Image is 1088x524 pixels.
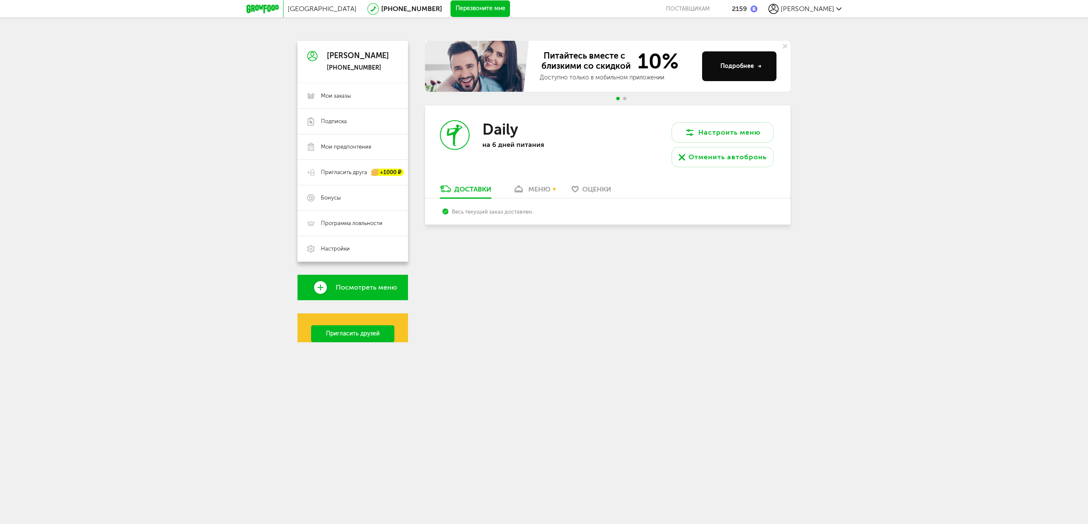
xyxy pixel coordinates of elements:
[321,92,351,100] span: Мои заказы
[297,211,408,236] a: Программа лояльности
[381,5,442,13] a: [PHONE_NUMBER]
[671,147,773,167] button: Отменить автобронь
[671,122,773,143] button: Настроить меню
[632,51,679,72] span: 10%
[540,51,632,72] span: Питайтесь вместе с близкими со скидкой
[454,185,491,193] div: Доставки
[442,208,773,215] div: Весь текущий заказ доставлен.
[321,194,341,202] span: Бонусы
[508,184,555,198] a: меню
[616,97,620,100] span: Go to slide 1
[321,169,367,176] span: Пригласить друга
[297,275,408,300] a: Посмотреть меню
[751,6,757,12] img: bonus_b.cdccf46.png
[327,52,389,60] div: [PERSON_NAME]
[540,73,695,82] div: Доступно только в мобильном приложении
[321,143,371,151] span: Мои предпочтения
[781,5,834,13] span: [PERSON_NAME]
[321,220,382,227] span: Программа лояльности
[436,184,496,198] a: Доставки
[297,109,408,134] a: Подписка
[482,120,518,138] h3: Daily
[297,134,408,160] a: Мои предпочтения
[450,0,510,17] button: Перезвоните мне
[582,185,611,193] span: Оценки
[297,185,408,211] a: Бонусы
[528,185,550,193] div: меню
[297,236,408,262] a: Настройки
[425,41,531,92] img: family-banner.579af9d.jpg
[327,64,389,72] div: [PHONE_NUMBER]
[311,325,394,342] a: Пригласить друзей
[321,245,350,253] span: Настройки
[297,160,408,185] a: Пригласить друга +1000 ₽
[567,184,615,198] a: Оценки
[623,97,626,100] span: Go to slide 2
[720,62,762,70] div: Подробнее
[297,83,408,109] a: Мои заказы
[482,141,593,149] p: на 6 дней питания
[336,284,397,291] span: Посмотреть меню
[688,152,767,162] div: Отменить автобронь
[702,51,776,81] button: Подробнее
[288,5,357,13] span: [GEOGRAPHIC_DATA]
[371,169,404,176] div: +1000 ₽
[321,118,347,125] span: Подписка
[732,5,747,13] div: 2159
